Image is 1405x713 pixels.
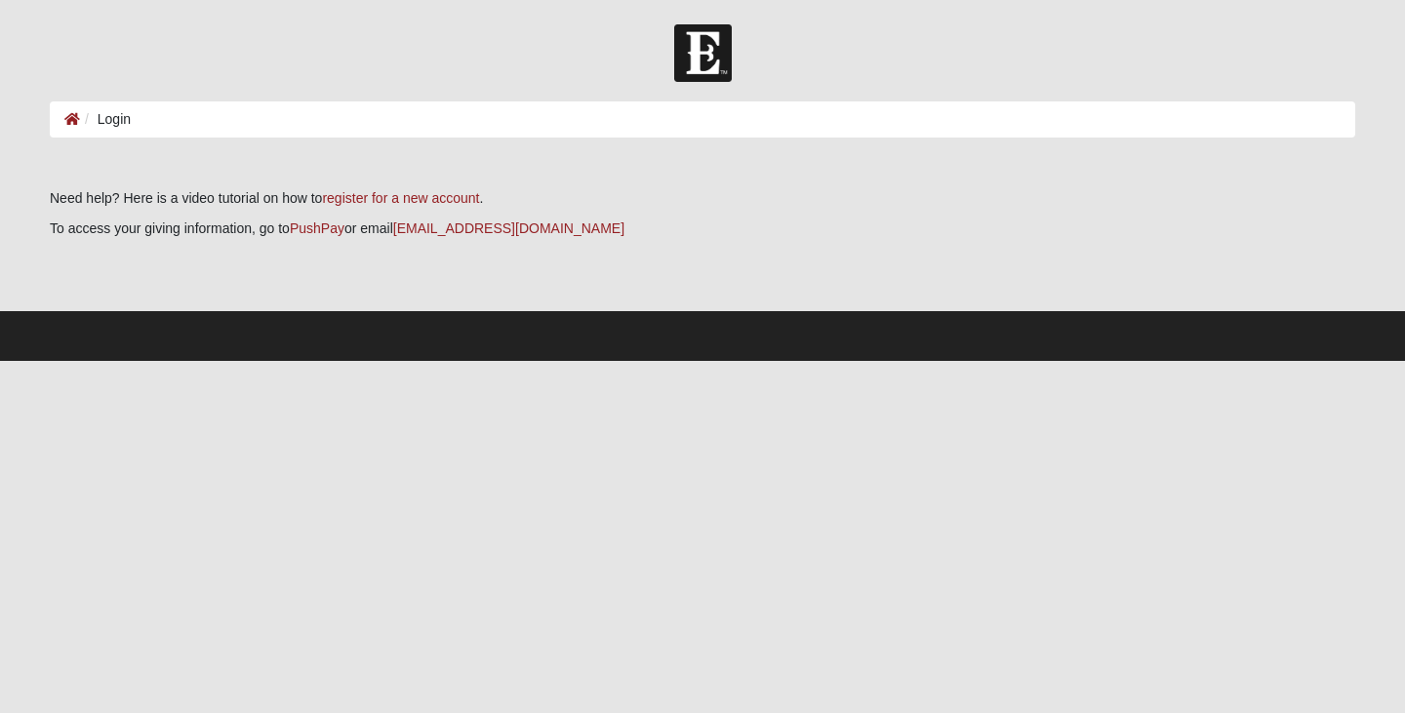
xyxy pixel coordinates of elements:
img: Church of Eleven22 Logo [674,24,732,82]
a: PushPay [290,220,344,236]
a: [EMAIL_ADDRESS][DOMAIN_NAME] [393,220,624,236]
a: register for a new account [322,190,479,206]
li: Login [80,109,131,130]
p: To access your giving information, go to or email [50,218,1355,239]
p: Need help? Here is a video tutorial on how to . [50,188,1355,209]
